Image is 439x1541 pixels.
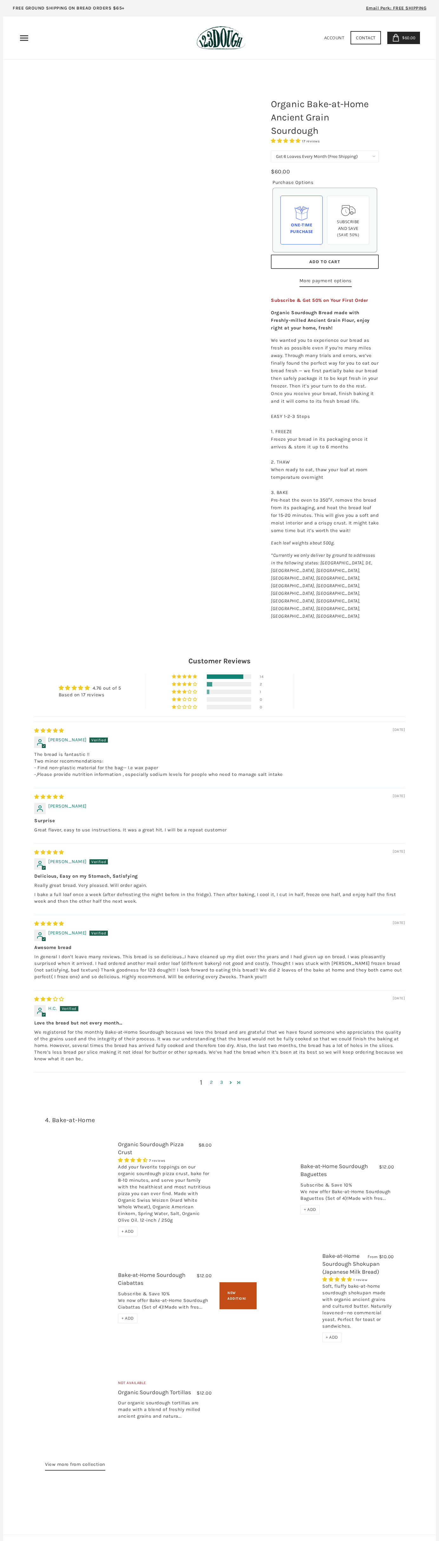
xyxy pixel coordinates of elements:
b: Love the bread but not every month... [34,1020,405,1026]
button: Add to Cart [271,255,379,269]
p: FREE GROUND SHIPPING ON BREAD ORDERS $65+ [13,5,125,12]
img: 123Dough Bakery [197,26,245,50]
a: Organic Sourdough Tortillas [118,1389,191,1396]
div: + ADD [118,1314,137,1323]
a: $60.00 [387,32,420,44]
div: 2 [260,682,267,686]
a: Bake-at-Home Sourdough Baguettes [300,1163,368,1178]
a: Contact [351,31,381,44]
p: We registered for the monthly Bake-at-Home Sourdough because we love the bread and are grateful t... [34,1029,405,1062]
div: 82% (14) reviews with 5 star rating [172,674,198,679]
div: Average rating is 4.76 stars [59,684,121,692]
div: + ADD [118,1227,137,1236]
span: $60.00 [401,35,415,41]
span: + ADD [121,1316,134,1321]
a: Page 2 [227,1079,235,1086]
span: + ADD [304,1207,316,1212]
a: Account [324,35,344,41]
div: + ADD [322,1333,342,1342]
a: 4. Bake-at-Home [45,1116,95,1124]
div: + ADD [300,1205,320,1214]
span: 4.76 stars [271,138,302,144]
a: Email Perk: FREE SHIPPING [357,3,436,16]
span: Add to Cart [309,259,340,264]
div: 6% (1) reviews with 3 star rating [172,690,198,694]
b: Surprise [34,817,405,824]
p: I bake a full loaf once a week (after defrosting the night before in the fridge). Then after baki... [34,891,405,905]
a: Organic Sourdough Tortillas [45,1358,110,1445]
b: Awesome bread [34,944,405,951]
span: Subscribe and save [337,219,359,231]
span: [PERSON_NAME] [48,859,87,864]
em: Each loaf weights about 500g. [271,540,335,546]
p: We wanted you to experience our bread as fresh as possible even if you’re many miles away. Throug... [271,336,379,534]
a: 4.76 out of 5 [93,685,121,691]
a: Organic Sourdough Pizza Crust [45,1156,110,1221]
h1: Organic Bake-at-Home Ancient Grain Sourdough [266,94,383,140]
strong: Organic Sourdough Bread made with Freshly-milled Ancient Grain Flour, enjoy right at your home, f... [271,310,370,331]
span: [DATE] [393,996,405,1001]
a: Page 2 [206,1079,217,1086]
span: $12.00 [197,1390,212,1396]
div: New Addition! [219,1282,257,1309]
div: 1 [260,690,267,694]
span: 5 star review [34,849,64,855]
a: Bake-at-Home Sourdough Shokupan (Japanese Milk Bread) [265,1272,314,1322]
span: 3 star review [34,996,64,1002]
a: Bake-at-Home Sourdough Baguettes [227,1156,292,1221]
div: Subscribe & Save 10% We now offer Bake-at-Home Sourdough Baguettes (Set of 4)!Made with fres... [300,1182,394,1205]
a: View more from collection [45,1460,105,1471]
div: Subscribe & Save 10% We now offer Bake-at-Home Sourdough Ciabattas (Set of 4)!Made with fres... [118,1291,212,1314]
span: $12.00 [379,1164,394,1170]
a: More payment options [299,277,352,287]
span: 17 reviews [302,139,320,143]
div: 12% (2) reviews with 4 star rating [172,682,198,686]
span: 1 review [353,1278,367,1282]
b: Delicious, Easy on my Stomach, Satisfying [34,873,405,880]
em: *Currently we only deliver by ground to addresses in the following states: [GEOGRAPHIC_DATA], DE,... [271,552,375,619]
span: 5.00 stars [322,1277,353,1282]
legend: Purchase Options [272,179,313,186]
span: $12.00 [197,1273,212,1278]
span: From [368,1254,377,1259]
a: Page 4 [235,1079,243,1086]
span: 5 star review [34,794,64,800]
span: + ADD [326,1335,338,1340]
p: Great flavor, easy to use instructions. It was a great hit. I will be a repeat customer [34,827,405,833]
span: 4.29 stars [118,1157,149,1163]
div: Based on 17 reviews [59,692,121,698]
span: + ADD [121,1229,134,1234]
a: Bake-at-Home Sourdough Ciabattas [45,1277,110,1318]
nav: Primary [19,33,29,43]
span: [PERSON_NAME] [48,737,87,743]
div: Our organic sourdough tortillas are made with a blend of freshly milled ancient grains and natura... [118,1400,212,1423]
span: Email Perk: FREE SHIPPING [366,5,427,11]
a: Page 3 [217,1079,227,1086]
div: Add your favorite toppings on our organic sourdough pizza crust, bake for 8-10 minutes, and serve... [118,1164,212,1227]
span: 7 reviews [149,1159,166,1163]
span: H.C. [48,1005,57,1011]
div: Soft, fluffy bake-at-home sourdough shokupan made with organic ancient grains and cultured butter... [322,1283,394,1333]
div: Not Available [118,1380,212,1388]
div: One-time Purchase [286,222,317,235]
div: 14 [260,674,267,679]
span: 5 star review [34,728,64,733]
a: Bake-at-Home Sourdough Shokupan (Japanese Milk Bread) [322,1252,380,1275]
span: Subscribe & Get 50% on Your First Order [271,297,368,303]
a: Organic Bake-at-Home Ancient Grain Sourdough [32,91,246,221]
span: [DATE] [393,727,405,732]
span: [PERSON_NAME] [48,930,87,936]
a: FREE GROUND SHIPPING ON BREAD ORDERS $65+ [3,3,134,16]
p: In general I don’t leave many reviews. This bread is so delicious…I have cleaned up my diet over ... [34,953,405,980]
span: $8.00 [199,1142,212,1148]
span: [DATE] [393,849,405,854]
span: [PERSON_NAME] [48,803,87,809]
p: Really great bread. Very pleased. Will order again. [34,882,405,889]
p: The bread is fantastic !! Two minor recommendations: - Find non-plastic material for the bag-- I.... [34,751,405,778]
span: (Save 50%) [337,232,359,237]
a: Bake-at-Home Sourdough Ciabattas [118,1271,186,1286]
span: [DATE] [393,920,405,926]
span: $10.00 [379,1254,394,1259]
div: $60.00 [271,167,290,176]
a: Organic Sourdough Pizza Crust [118,1141,184,1156]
